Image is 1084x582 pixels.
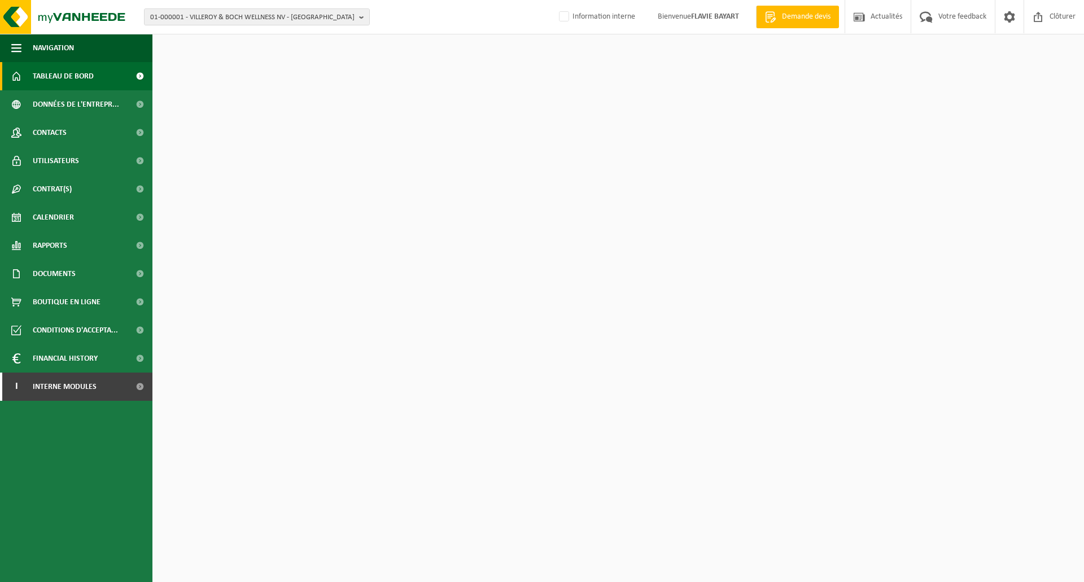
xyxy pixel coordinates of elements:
span: Financial History [33,344,98,373]
span: Documents [33,260,76,288]
span: Boutique en ligne [33,288,100,316]
span: Utilisateurs [33,147,79,175]
span: Demande devis [779,11,833,23]
span: Calendrier [33,203,74,231]
span: Données de l'entrepr... [33,90,119,119]
a: Demande devis [756,6,839,28]
label: Information interne [557,8,635,25]
strong: FLAVIE BAYART [691,12,739,21]
span: Navigation [33,34,74,62]
span: Tableau de bord [33,62,94,90]
span: Rapports [33,231,67,260]
span: Contacts [33,119,67,147]
span: 01-000001 - VILLEROY & BOCH WELLNESS NV - [GEOGRAPHIC_DATA] [150,9,355,26]
span: Contrat(s) [33,175,72,203]
span: Conditions d'accepta... [33,316,118,344]
button: 01-000001 - VILLEROY & BOCH WELLNESS NV - [GEOGRAPHIC_DATA] [144,8,370,25]
span: Interne modules [33,373,97,401]
span: I [11,373,21,401]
